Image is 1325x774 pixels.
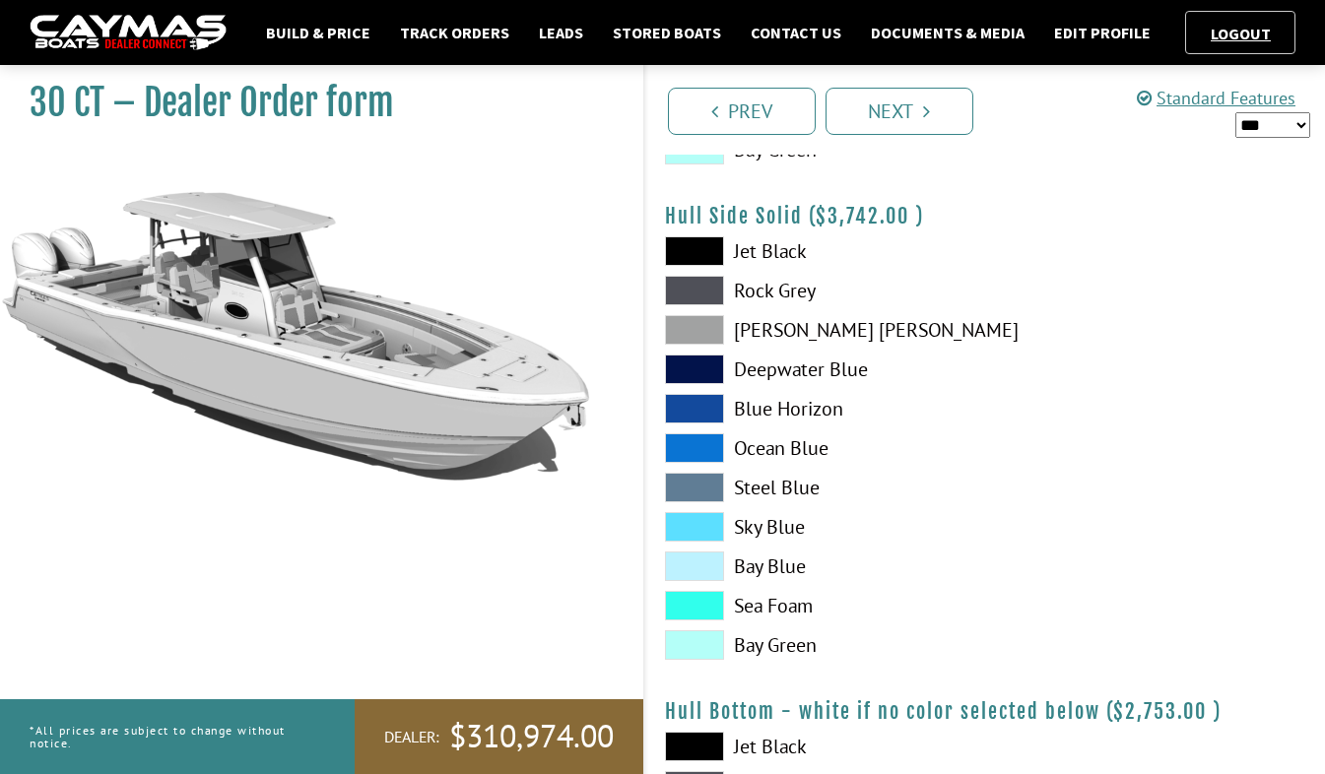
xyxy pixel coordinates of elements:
label: Bay Blue [665,551,965,581]
a: Prev [668,88,816,135]
label: Jet Black [665,732,965,761]
h4: Hull Bottom - white if no color selected below ( ) [665,699,1306,724]
label: Jet Black [665,236,965,266]
a: Build & Price [256,20,380,45]
a: Edit Profile [1044,20,1160,45]
label: Sea Foam [665,591,965,620]
a: Dealer:$310,974.00 [355,699,643,774]
a: Standard Features [1137,87,1295,109]
img: caymas-dealer-connect-2ed40d3bc7270c1d8d7ffb4b79bf05adc795679939227970def78ec6f6c03838.gif [30,15,227,51]
a: Leads [529,20,593,45]
span: $3,742.00 [816,204,909,228]
label: Sky Blue [665,512,965,542]
span: $2,753.00 [1113,699,1207,724]
a: Track Orders [390,20,519,45]
h4: Hull Side Solid ( ) [665,204,1306,228]
label: Ocean Blue [665,433,965,463]
label: Deepwater Blue [665,355,965,384]
p: *All prices are subject to change without notice. [30,714,310,759]
a: Contact Us [741,20,851,45]
a: Next [826,88,973,135]
label: Steel Blue [665,473,965,502]
span: $310,974.00 [449,716,614,757]
a: Stored Boats [603,20,731,45]
span: Dealer: [384,727,439,747]
label: Rock Grey [665,276,965,305]
label: Blue Horizon [665,394,965,423]
a: Logout [1201,24,1281,43]
label: Bay Green [665,630,965,660]
a: Documents & Media [861,20,1034,45]
label: [PERSON_NAME] [PERSON_NAME] [665,315,965,345]
h1: 30 CT – Dealer Order form [30,81,594,125]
